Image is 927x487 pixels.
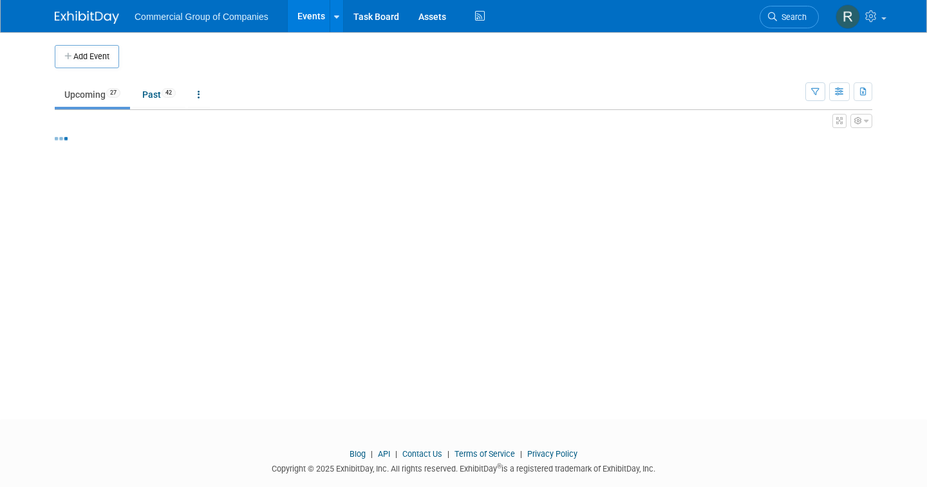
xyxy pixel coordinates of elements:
span: 27 [106,88,120,98]
span: 42 [162,88,176,98]
img: Rod Leland [836,5,860,29]
button: Add Event [55,45,119,68]
span: | [517,449,525,459]
sup: ® [497,463,501,470]
img: ExhibitDay [55,11,119,24]
a: Upcoming27 [55,82,130,107]
span: Search [777,12,807,22]
span: | [392,449,400,459]
a: Past42 [133,82,185,107]
span: Commercial Group of Companies [135,12,268,22]
a: Privacy Policy [527,449,577,459]
a: Search [760,6,819,28]
a: Blog [350,449,366,459]
span: | [368,449,376,459]
a: Terms of Service [454,449,515,459]
a: Contact Us [402,449,442,459]
img: loading... [55,137,68,140]
span: | [444,449,453,459]
a: API [378,449,390,459]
